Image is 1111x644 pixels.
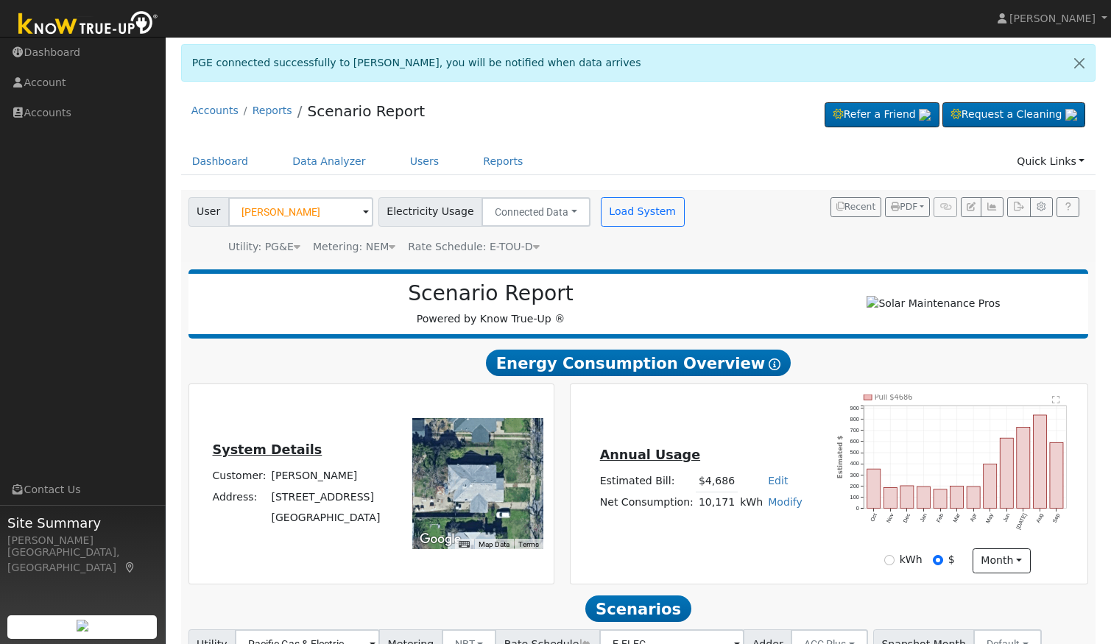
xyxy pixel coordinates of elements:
rect: onclick="" [883,488,897,509]
button: Export Interval Data [1007,197,1030,218]
text: May [984,512,995,525]
label: kWh [900,552,923,567]
text: Apr [969,512,978,523]
text: Sep [1051,513,1062,525]
text: Feb [935,513,945,524]
a: Accounts [191,105,239,116]
a: Open this area in Google Maps (opens a new window) [416,530,465,549]
a: Request a Cleaning [942,102,1085,127]
input: Select a User [228,197,373,227]
text: 700 [850,428,858,434]
text: 900 [850,405,858,411]
img: retrieve [77,620,88,631]
div: Powered by Know True-Up ® [196,281,786,327]
img: retrieve [1065,109,1077,121]
button: Multi-Series Graph [981,197,1004,218]
td: [STREET_ADDRESS] [269,486,383,507]
span: Alias: None [408,241,539,252]
text: 400 [850,461,858,467]
a: Terms (opens in new tab) [518,540,539,548]
a: Close [1064,45,1095,81]
img: Google [416,530,465,549]
a: Dashboard [181,148,260,175]
text: 500 [850,450,858,456]
a: Reports [253,105,292,116]
rect: onclick="" [1034,415,1047,509]
text: 300 [850,472,858,478]
text: Pull $4686 [875,394,913,402]
button: Edit User [961,197,981,218]
span: PDF [891,202,917,212]
text: Aug [1034,513,1045,525]
div: Utility: PG&E [228,239,300,255]
i: Show Help [769,358,780,370]
u: System Details [213,442,322,457]
rect: onclick="" [1017,428,1030,509]
rect: onclick="" [917,487,930,509]
u: Annual Usage [600,447,700,462]
td: kWh [738,492,766,513]
text: Jan [919,513,928,523]
text: Dec [901,512,911,524]
rect: onclick="" [1000,439,1013,509]
input: kWh [884,555,895,565]
text: 600 [850,439,858,445]
button: Keyboard shortcuts [459,539,469,550]
rect: onclick="" [950,486,964,509]
img: Know True-Up [11,8,166,41]
img: retrieve [919,109,931,121]
text: Nov [885,512,895,524]
span: Site Summary [7,513,158,533]
td: Address: [210,486,269,507]
input: $ [933,555,943,565]
span: Electricity Usage [378,197,482,227]
button: Settings [1030,197,1053,218]
a: Quick Links [1006,148,1096,175]
text:  [1052,395,1060,404]
button: PDF [885,197,930,218]
h2: Scenario Report [203,281,778,306]
td: 10,171 [696,492,737,513]
text: 0 [856,506,858,512]
td: Estimated Bill: [597,470,696,492]
text: Oct [869,513,878,523]
rect: onclick="" [984,464,997,509]
rect: onclick="" [934,489,947,509]
button: month [973,548,1031,573]
a: Map [124,562,137,573]
button: Load System [601,197,685,227]
rect: onclick="" [867,470,881,509]
text: Jun [1002,513,1012,523]
div: [GEOGRAPHIC_DATA], [GEOGRAPHIC_DATA] [7,545,158,576]
button: Connected Data [482,197,590,227]
div: PGE connected successfully to [PERSON_NAME], you will be notified when data arrives [181,44,1096,82]
td: Customer: [210,466,269,486]
span: Energy Consumption Overview [486,350,791,376]
text: 100 [850,494,858,500]
button: Map Data [479,539,509,550]
rect: onclick="" [967,487,980,509]
text: Estimated $ [836,436,844,479]
text: Mar [951,512,962,524]
a: Refer a Friend [825,102,939,127]
td: $4,686 [696,470,737,492]
label: $ [948,552,955,567]
span: User [188,197,229,227]
rect: onclick="" [1050,443,1063,509]
a: Modify [768,496,803,508]
a: Scenario Report [307,102,425,120]
span: Scenarios [585,595,691,622]
a: Reports [472,148,534,175]
span: [PERSON_NAME] [1009,13,1096,24]
td: Net Consumption: [597,492,696,513]
text: 800 [850,416,858,422]
text: 200 [850,483,858,489]
td: [PERSON_NAME] [269,466,383,486]
a: Help Link [1057,197,1079,218]
div: Metering: NEM [313,239,395,255]
button: Recent [830,197,882,218]
img: Solar Maintenance Pros [867,296,1000,311]
td: [GEOGRAPHIC_DATA] [269,507,383,528]
text: [DATE] [1015,513,1029,531]
a: Users [399,148,451,175]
